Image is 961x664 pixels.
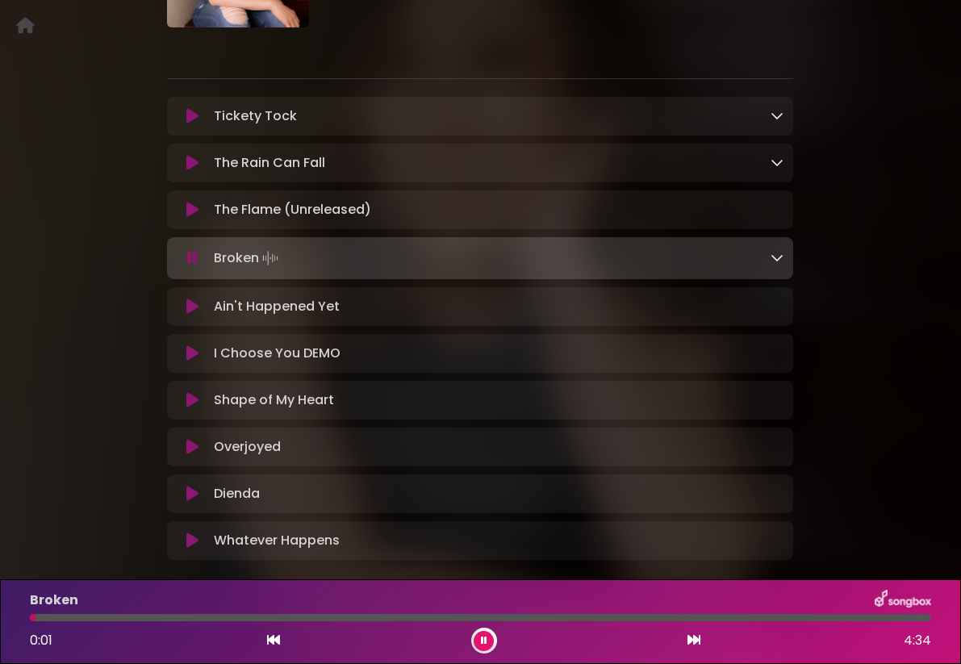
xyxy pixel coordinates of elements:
p: Ain't Happened Yet [214,297,340,316]
p: Broken [30,591,78,610]
img: songbox-logo-white.png [875,590,931,611]
p: The Flame (Unreleased) [214,200,371,219]
p: The Rain Can Fall [214,153,325,173]
p: Dienda [214,484,260,503]
img: waveform4.gif [259,247,282,269]
p: I Choose You DEMO [214,344,341,363]
p: Shape of My Heart [214,390,334,410]
p: Whatever Happens [214,531,340,550]
p: Broken [214,247,282,269]
p: Tickety Tock [214,106,297,126]
p: Overjoyed [214,437,281,457]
